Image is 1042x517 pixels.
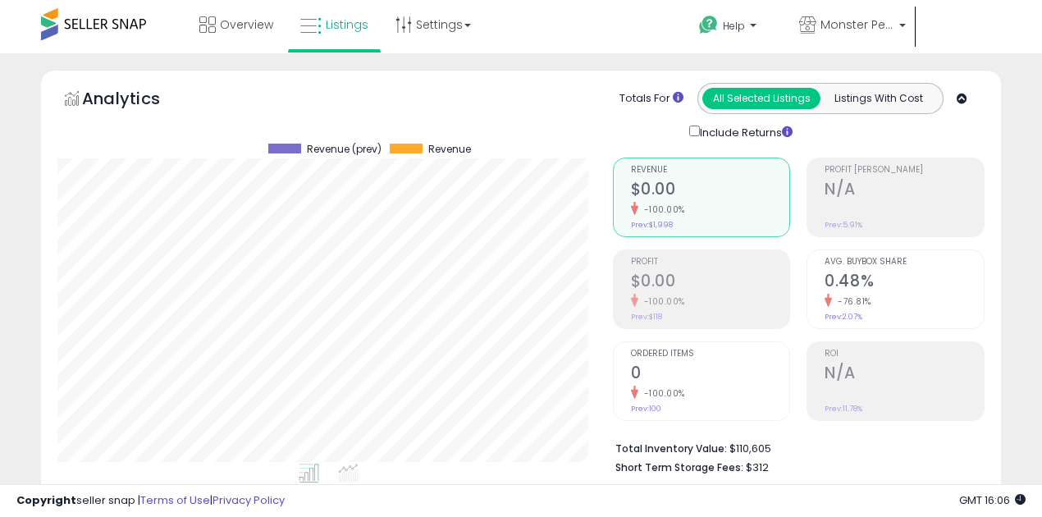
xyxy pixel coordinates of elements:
[326,16,368,33] span: Listings
[677,122,812,141] div: Include Returns
[825,364,984,386] h2: N/A
[825,404,862,414] small: Prev: 11.78%
[638,387,685,400] small: -100.00%
[825,272,984,294] h2: 0.48%
[631,166,790,175] span: Revenue
[698,15,719,35] i: Get Help
[631,272,790,294] h2: $0.00
[959,492,1026,508] span: 2025-08-12 16:06 GMT
[638,204,685,216] small: -100.00%
[631,312,662,322] small: Prev: $118
[631,350,790,359] span: Ordered Items
[686,2,784,53] a: Help
[746,460,769,475] span: $312
[82,87,192,114] h5: Analytics
[615,437,972,457] li: $110,605
[631,258,790,267] span: Profit
[631,180,790,202] h2: $0.00
[615,442,727,455] b: Total Inventory Value:
[16,493,285,509] div: seller snap | |
[638,295,685,308] small: -100.00%
[16,492,76,508] strong: Copyright
[825,166,984,175] span: Profit [PERSON_NAME]
[631,220,673,230] small: Prev: $1,998
[825,220,862,230] small: Prev: 5.91%
[723,19,745,33] span: Help
[307,144,382,155] span: Revenue (prev)
[825,312,862,322] small: Prev: 2.07%
[428,144,471,155] span: Revenue
[825,258,984,267] span: Avg. Buybox Share
[631,404,661,414] small: Prev: 100
[825,350,984,359] span: ROI
[220,16,273,33] span: Overview
[619,91,683,107] div: Totals For
[832,295,871,308] small: -76.81%
[631,364,790,386] h2: 0
[615,460,743,474] b: Short Term Storage Fees:
[702,88,820,109] button: All Selected Listings
[213,492,285,508] a: Privacy Policy
[820,16,894,33] span: Monster Pets
[825,180,984,202] h2: N/A
[820,88,938,109] button: Listings With Cost
[140,492,210,508] a: Terms of Use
